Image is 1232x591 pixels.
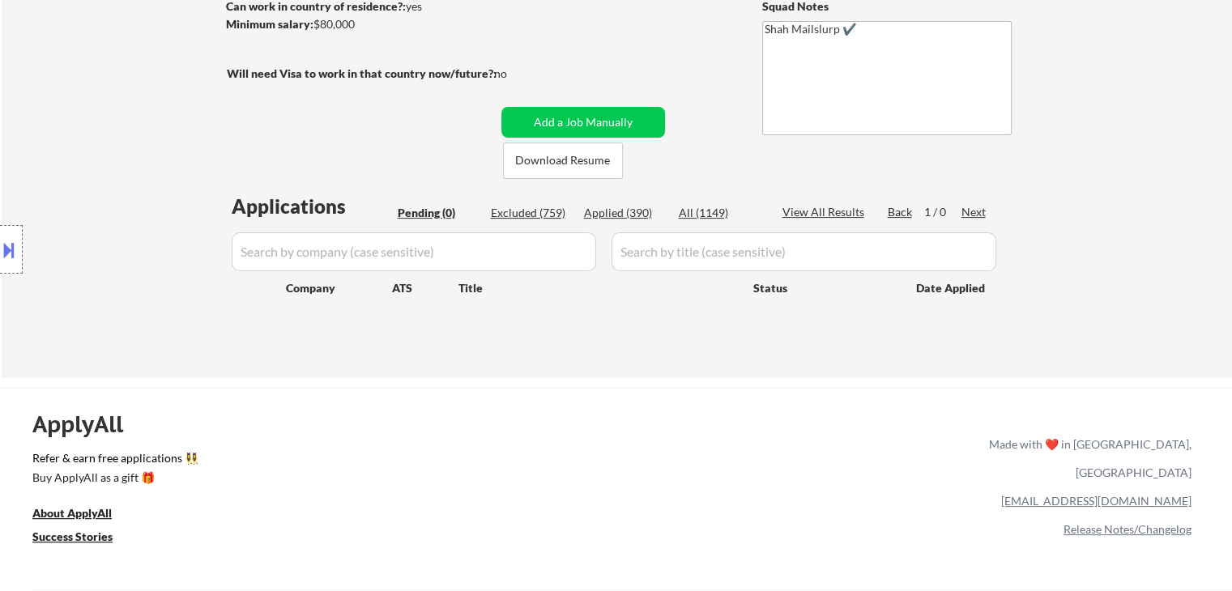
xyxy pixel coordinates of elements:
div: Company [286,280,392,296]
div: ApplyAll [32,410,142,438]
div: View All Results [782,204,869,220]
a: Release Notes/Changelog [1064,522,1192,536]
div: $80,000 [226,16,496,32]
a: Buy ApplyAll as a gift 🎁 [32,470,194,490]
div: Status [753,273,893,302]
div: Title [458,280,738,296]
a: [EMAIL_ADDRESS][DOMAIN_NAME] [1001,494,1192,508]
div: Buy ApplyAll as a gift 🎁 [32,472,194,483]
input: Search by title (case sensitive) [612,232,996,271]
button: Download Resume [503,142,623,179]
u: About ApplyAll [32,506,112,520]
strong: Minimum salary: [226,17,313,31]
div: Back [888,204,914,220]
div: Date Applied [916,280,987,296]
input: Search by company (case sensitive) [232,232,596,271]
a: About ApplyAll [32,505,134,525]
a: Success Stories [32,529,134,549]
div: Applied (390) [584,205,665,221]
button: Add a Job Manually [501,107,665,138]
div: 1 / 0 [924,204,961,220]
strong: Will need Visa to work in that country now/future?: [227,66,497,80]
div: no [494,66,540,82]
a: Refer & earn free applications 👯‍♀️ [32,453,650,470]
div: Next [961,204,987,220]
div: Applications [232,197,392,216]
div: All (1149) [679,205,760,221]
div: Pending (0) [398,205,479,221]
u: Success Stories [32,529,113,543]
div: ATS [392,280,458,296]
div: Excluded (759) [491,205,572,221]
div: Made with ❤️ in [GEOGRAPHIC_DATA], [GEOGRAPHIC_DATA] [983,430,1192,487]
